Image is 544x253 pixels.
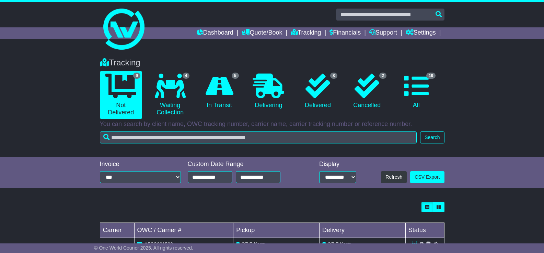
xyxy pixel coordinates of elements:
div: Custom Date Range [188,161,298,168]
a: Support [369,27,397,39]
span: 9 [133,73,140,79]
div: Display [319,161,356,168]
td: Carrier [100,223,134,238]
td: Status [405,223,444,238]
span: © One World Courier 2025. All rights reserved. [94,245,193,251]
a: CSV Export [410,171,444,183]
a: 8 Delivered [297,71,339,112]
td: Pickup [233,223,320,238]
a: Dashboard [197,27,233,39]
a: Delivering [247,71,290,112]
a: Settings [406,27,436,39]
a: 2 Cancelled [346,71,388,112]
span: 2 [379,73,386,79]
span: AFSS001523 [144,241,173,247]
a: Financials [329,27,361,39]
a: 9 Not Delivered [100,71,142,119]
p: You can search by client name, OWC tracking number, carrier name, carrier tracking number or refe... [100,121,444,128]
a: 4 Waiting Collection [149,71,191,119]
div: Tracking [96,58,448,68]
div: Invoice [100,161,181,168]
a: Tracking [291,27,321,39]
button: Refresh [381,171,407,183]
td: OWC / Carrier # [134,223,233,238]
span: 5 [232,73,239,79]
span: OZ E Karts [241,241,265,247]
td: Delivery [319,223,405,238]
a: Quote/Book [242,27,282,39]
span: OZ E Karts [327,241,351,247]
a: 19 All [395,71,437,112]
span: 4 [183,73,190,79]
span: 8 [330,73,337,79]
button: Search [420,131,444,143]
span: 19 [426,73,436,79]
a: 5 In Transit [198,71,240,112]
